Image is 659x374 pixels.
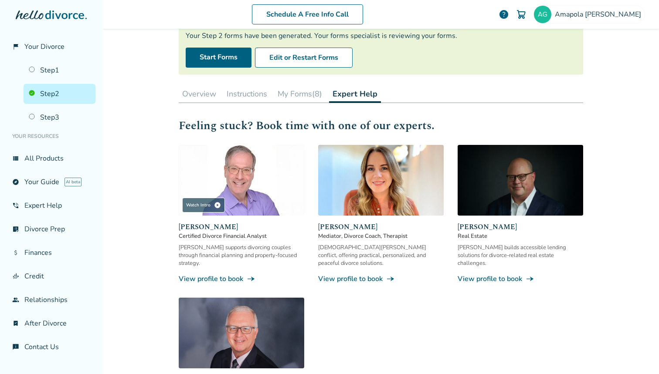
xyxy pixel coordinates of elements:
[179,232,304,240] span: Certified Divorce Financial Analyst
[12,296,19,303] span: group
[516,9,527,20] img: Cart
[7,266,95,286] a: finance_modeCredit
[7,37,95,57] a: flag_2Your Divorce
[24,107,95,127] a: Step3
[499,9,509,20] a: help
[186,31,576,41] div: Your Step 2 forms have been generated. Your forms specialist is reviewing your forms.
[458,145,583,216] img: Chris Freemott
[458,232,583,240] span: Real Estate
[214,202,221,209] span: play_circle
[329,85,381,103] button: Expert Help
[534,6,551,23] img: amapola.agg@gmail.com
[386,274,395,283] span: line_end_arrow_notch
[12,43,19,50] span: flag_2
[12,178,19,185] span: explore
[179,222,304,232] span: [PERSON_NAME]
[318,232,444,240] span: Mediator, Divorce Coach, Therapist
[24,84,95,104] a: Step2
[458,244,583,267] div: [PERSON_NAME] builds accessible lending solutions for divorce-related real estate challenges.
[12,273,19,280] span: finance_mode
[274,85,326,103] button: My Forms(8)
[458,222,583,232] span: [PERSON_NAME]
[179,117,583,134] h2: Feeling stuck? Book time with one of our experts.
[179,244,304,267] div: [PERSON_NAME] supports divorcing couples through financial planning and property-focused strategy.
[7,290,95,310] a: groupRelationships
[7,172,95,192] a: exploreYour GuideAI beta
[318,222,444,232] span: [PERSON_NAME]
[186,48,251,68] a: Start Forms
[252,4,363,24] a: Schedule A Free Info Call
[179,274,304,284] a: View profile to bookline_end_arrow_notch
[7,243,95,263] a: attach_moneyFinances
[7,127,95,145] li: Your Resources
[318,274,444,284] a: View profile to bookline_end_arrow_notch
[458,274,583,284] a: View profile to bookline_end_arrow_notch
[615,332,659,374] iframe: Chat Widget
[526,274,534,283] span: line_end_arrow_notch
[12,249,19,256] span: attach_money
[7,219,95,239] a: list_alt_checkDivorce Prep
[12,202,19,209] span: phone_in_talk
[179,85,220,103] button: Overview
[12,343,19,350] span: chat_info
[24,60,95,80] a: Step1
[12,226,19,233] span: list_alt_check
[318,145,444,216] img: Kristen Howerton
[247,274,255,283] span: line_end_arrow_notch
[7,313,95,333] a: bookmark_checkAfter Divorce
[179,298,304,368] img: David Smith
[182,198,225,213] div: Watch Intro
[223,85,271,103] button: Instructions
[7,196,95,216] a: phone_in_talkExpert Help
[555,10,645,19] span: Amapola [PERSON_NAME]
[12,155,19,162] span: view_list
[12,320,19,327] span: bookmark_check
[255,48,353,68] button: Edit or Restart Forms
[24,42,65,51] span: Your Divorce
[179,145,304,216] img: Jeff Landers
[65,178,82,186] span: AI beta
[7,148,95,168] a: view_listAll Products
[7,337,95,357] a: chat_infoContact Us
[318,244,444,267] div: [DEMOGRAPHIC_DATA][PERSON_NAME] conflict, offering practical, personalized, and peaceful divorce ...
